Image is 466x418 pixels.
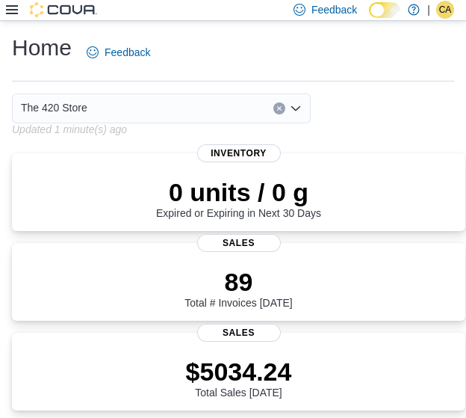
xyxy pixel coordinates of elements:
a: Feedback [81,37,156,67]
span: Feedback [311,2,357,17]
div: Expired or Expiring in Next 30 Days [156,177,321,219]
button: Open list of options [290,102,302,114]
p: | [427,1,430,19]
input: Dark Mode [369,2,400,18]
h1: Home [12,33,72,63]
p: $5034.24 [186,357,292,387]
button: Clear input [273,102,285,114]
img: Cova [30,2,97,17]
span: Feedback [105,45,150,60]
p: 0 units / 0 g [156,177,321,207]
span: The 420 Store [21,99,87,117]
span: Dark Mode [369,18,370,19]
p: 89 [184,267,292,297]
span: Inventory [197,144,281,162]
div: Total Sales [DATE] [186,357,292,399]
div: Total # Invoices [DATE] [184,267,292,309]
span: Sales [197,234,281,252]
span: CA [439,1,452,19]
div: Cree-Ann Perrin [436,1,454,19]
p: Updated 1 minute(s) ago [12,123,127,135]
span: Sales [197,324,281,342]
